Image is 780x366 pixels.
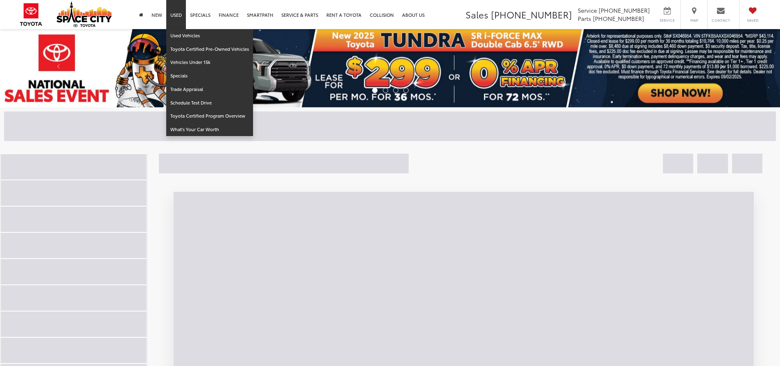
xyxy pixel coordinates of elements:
a: Schedule Test Drive [166,96,253,110]
span: Service [578,6,597,14]
span: [PHONE_NUMBER] [491,8,572,21]
a: Used Vehicles [166,29,253,43]
span: Sales [466,8,488,21]
a: Specials [166,69,253,83]
span: Map [685,18,703,23]
a: What's Your Car Worth [166,123,253,136]
span: Saved [744,18,762,23]
span: [PHONE_NUMBER] [599,6,650,14]
a: Toyota Certified Program Overview [166,109,253,123]
a: Trade Appraisal [166,83,253,96]
span: Service [658,18,676,23]
a: Vehicles Under 15k [166,56,253,69]
span: Contact [712,18,730,23]
img: Space City Toyota [57,2,112,27]
span: Parts [578,14,591,23]
a: Toyota Certified Pre-Owned Vehicles [166,43,253,56]
span: [PHONE_NUMBER] [593,14,644,23]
